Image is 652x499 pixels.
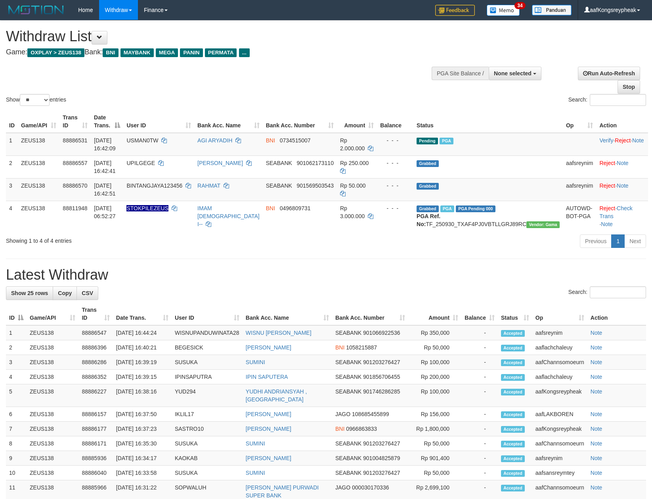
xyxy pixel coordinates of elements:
[113,407,172,422] td: [DATE] 16:37:50
[532,422,587,436] td: aafKongsreypheak
[172,340,243,355] td: BEGESICK
[63,182,87,189] span: 88886570
[413,110,563,133] th: Status
[380,136,410,144] div: - - -
[532,370,587,384] td: aaflachchaleuy
[408,340,461,355] td: Rp 50,000
[335,411,350,417] span: JAGO
[408,466,461,480] td: Rp 50,000
[6,436,27,451] td: 8
[11,290,48,296] span: Show 25 rows
[408,303,461,325] th: Amount: activate to sort column ascending
[599,205,632,219] a: Check Trans
[126,160,155,166] span: UPILGEGE
[172,384,243,407] td: YUD294
[246,388,307,403] a: YUDHI ANDRIANSYAH , [GEOGRAPHIC_DATA]
[352,484,389,491] span: Copy 000030170336 to clipboard
[532,355,587,370] td: aafChannsomoeurn
[27,340,78,355] td: ZEUS138
[590,94,646,106] input: Search:
[501,330,525,337] span: Accepted
[461,370,498,384] td: -
[599,182,615,189] a: Reject
[461,436,498,451] td: -
[91,110,123,133] th: Date Trans.: activate to sort column descending
[172,407,243,422] td: IKLIL17
[335,484,350,491] span: JAGO
[611,234,625,248] a: 1
[335,426,344,432] span: BNI
[335,359,361,365] span: SEABANK
[461,340,498,355] td: -
[113,384,172,407] td: [DATE] 16:38:16
[501,485,525,491] span: Accepted
[408,355,461,370] td: Rp 100,000
[18,110,59,133] th: Game/API: activate to sort column ascending
[113,370,172,384] td: [DATE] 16:39:15
[126,137,158,144] span: USMAN0TW
[532,340,587,355] td: aaflachchaleuy
[246,440,265,447] a: SUMINI
[266,205,275,211] span: BNI
[461,422,498,436] td: -
[591,359,602,365] a: Note
[408,422,461,436] td: Rp 1,800,000
[27,370,78,384] td: ZEUS138
[6,48,427,56] h4: Game: Bank:
[591,344,602,351] a: Note
[380,159,410,167] div: - - -
[335,440,361,447] span: SEABANK
[632,137,644,144] a: Note
[113,422,172,436] td: [DATE] 16:37:23
[246,484,319,499] a: [PERSON_NAME] PURWADI SUPER BANK
[494,70,532,77] span: None selected
[591,388,602,395] a: Note
[408,407,461,422] td: Rp 156,000
[6,286,53,300] a: Show 25 rows
[335,470,361,476] span: SEABANK
[440,138,453,144] span: Marked by aafpengsreynich
[27,325,78,340] td: ZEUS138
[266,182,292,189] span: SEABANK
[6,4,66,16] img: MOTION_logo.png
[599,137,613,144] a: Verify
[172,303,243,325] th: User ID: activate to sort column ascending
[297,160,334,166] span: Copy 901062173110 to clipboard
[27,407,78,422] td: ZEUS138
[335,330,361,336] span: SEABANK
[246,359,265,365] a: SUMINI
[197,182,220,189] a: RAHMAT
[624,234,646,248] a: Next
[363,440,400,447] span: Copy 901203276427 to clipboard
[461,466,498,480] td: -
[20,94,50,106] select: Showentries
[587,303,646,325] th: Action
[78,436,113,451] td: 88886171
[266,160,292,166] span: SEABANK
[197,205,260,227] a: IMAM [DEMOGRAPHIC_DATA] I--
[461,451,498,466] td: -
[346,426,377,432] span: Copy 0966863833 to clipboard
[243,303,332,325] th: Bank Acc. Name: activate to sort column ascending
[596,133,648,156] td: · ·
[532,407,587,422] td: aafLAKBOREN
[461,325,498,340] td: -
[113,451,172,466] td: [DATE] 16:34:17
[197,137,232,144] a: AGI ARYADIH
[340,137,365,152] span: Rp 2.000.000
[94,137,116,152] span: [DATE] 16:42:09
[78,355,113,370] td: 88886286
[53,286,77,300] a: Copy
[591,330,602,336] a: Note
[172,370,243,384] td: IPINSAPUTRA
[6,303,27,325] th: ID: activate to sort column descending
[123,110,194,133] th: User ID: activate to sort column ascending
[113,355,172,370] td: [DATE] 16:39:19
[363,374,400,380] span: Copy 901856706455 to clipboard
[501,426,525,433] span: Accepted
[6,384,27,407] td: 5
[172,436,243,451] td: SUSUKA
[172,355,243,370] td: SUSUKA
[617,182,629,189] a: Note
[501,389,525,395] span: Accepted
